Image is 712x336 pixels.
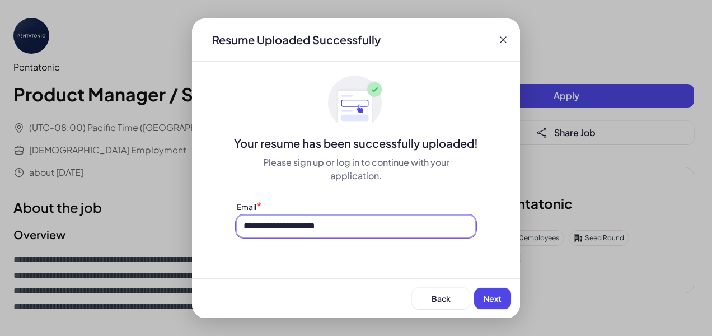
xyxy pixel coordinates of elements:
div: Resume Uploaded Successfully [203,32,390,48]
button: Back [412,288,470,309]
span: Back [432,293,451,304]
img: ApplyedMaskGroup3.svg [328,75,384,131]
div: Your resume has been successfully uploaded! [192,136,520,151]
span: Next [484,293,502,304]
button: Next [474,288,511,309]
label: Email [237,202,256,212]
div: Please sign up or log in to continue with your application. [237,156,475,183]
